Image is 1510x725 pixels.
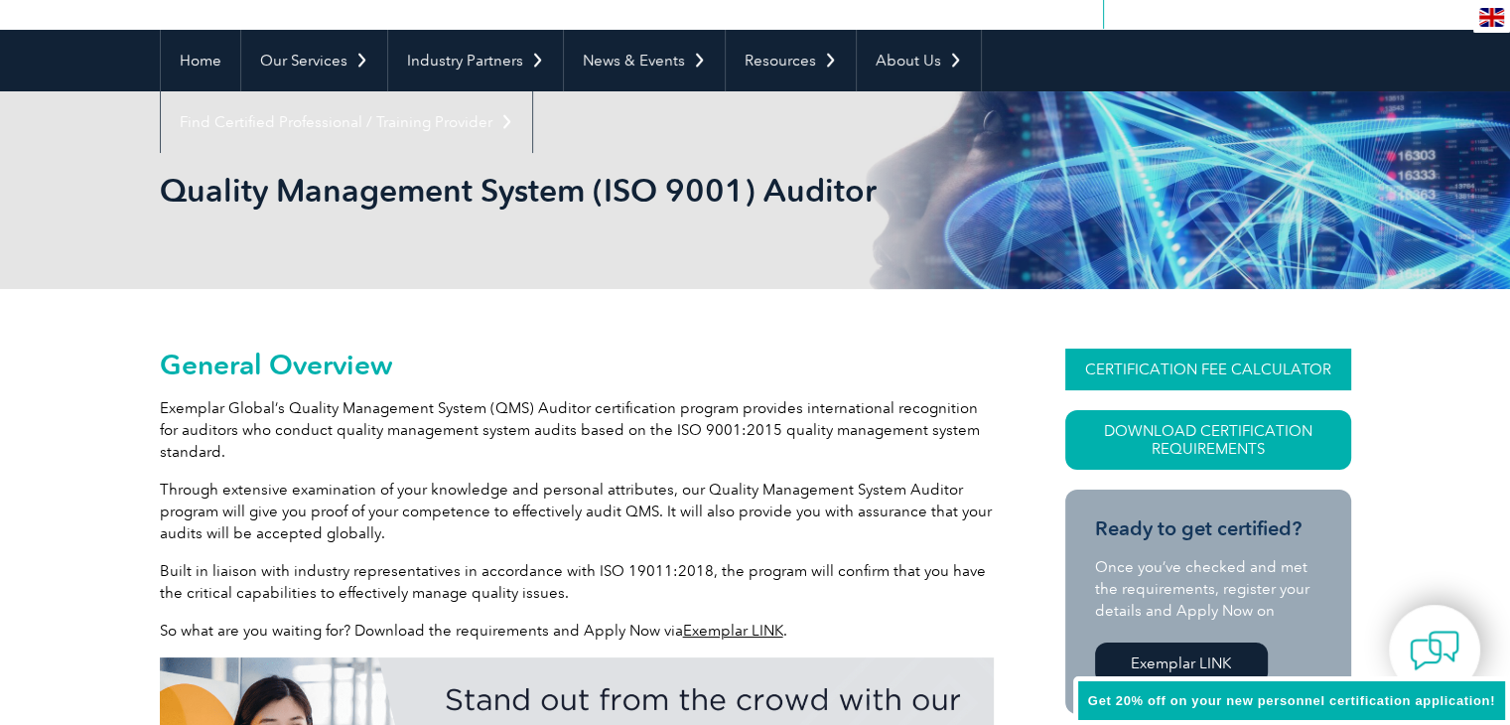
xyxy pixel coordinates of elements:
[1065,349,1351,390] a: CERTIFICATION FEE CALCULATOR
[160,349,994,380] h2: General Overview
[564,30,725,91] a: News & Events
[160,620,994,642] p: So what are you waiting for? Download the requirements and Apply Now via .
[160,560,994,604] p: Built in liaison with industry representatives in accordance with ISO 19011:2018, the program wil...
[160,171,922,210] h1: Quality Management System (ISO 9001) Auditor
[161,30,240,91] a: Home
[1479,8,1504,27] img: en
[1065,410,1351,470] a: Download Certification Requirements
[683,622,783,640] a: Exemplar LINK
[1410,626,1459,675] img: contact-chat.png
[1095,516,1321,541] h3: Ready to get certified?
[388,30,563,91] a: Industry Partners
[1095,643,1268,684] a: Exemplar LINK
[726,30,856,91] a: Resources
[160,479,994,544] p: Through extensive examination of your knowledge and personal attributes, our Quality Management S...
[241,30,387,91] a: Our Services
[161,91,532,153] a: Find Certified Professional / Training Provider
[1095,556,1321,622] p: Once you’ve checked and met the requirements, register your details and Apply Now on
[1088,693,1495,708] span: Get 20% off on your new personnel certification application!
[857,30,981,91] a: About Us
[160,397,994,463] p: Exemplar Global’s Quality Management System (QMS) Auditor certification program provides internat...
